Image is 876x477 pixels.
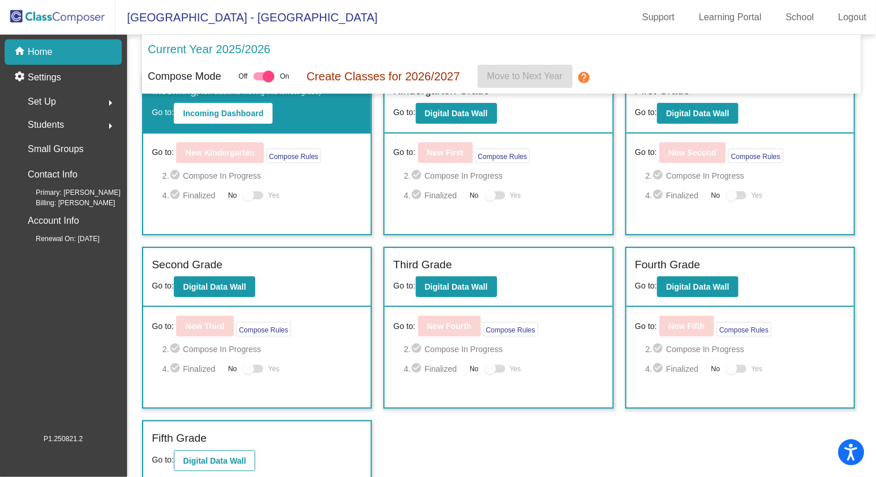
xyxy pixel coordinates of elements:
[653,342,666,356] mat-icon: check_circle
[174,276,255,297] button: Digital Data Wall
[487,71,563,81] span: Move to Next Year
[169,188,183,202] mat-icon: check_circle
[238,71,248,82] span: Off
[475,149,530,163] button: Compose Rules
[14,45,28,59] mat-icon: home
[666,282,729,291] b: Digital Data Wall
[646,342,845,356] span: 2. Compose In Progress
[510,362,521,376] span: Yes
[635,320,657,332] span: Go to:
[236,322,291,337] button: Compose Rules
[28,167,77,183] p: Contact Info
[469,364,478,374] span: No
[169,169,183,183] mat-icon: check_circle
[711,190,720,201] span: No
[393,281,415,290] span: Go to:
[751,362,763,376] span: Yes
[690,8,771,27] a: Learning Portal
[152,281,174,290] span: Go to:
[659,316,714,337] button: New Fifth
[228,190,237,201] span: No
[28,71,61,84] p: Settings
[633,8,684,27] a: Support
[510,188,521,202] span: Yes
[711,364,720,374] span: No
[162,188,222,202] span: 4. Finalized
[152,320,174,332] span: Go to:
[28,213,79,229] p: Account Info
[152,108,174,117] span: Go to:
[404,342,604,356] span: 2. Compose In Progress
[418,316,481,337] button: New Fourth
[777,8,823,27] a: School
[469,190,478,201] span: No
[416,276,497,297] button: Digital Data Wall
[411,188,424,202] mat-icon: check_circle
[483,322,538,337] button: Compose Rules
[393,146,415,158] span: Go to:
[148,40,270,58] p: Current Year 2025/2026
[103,119,117,133] mat-icon: arrow_right
[646,188,706,202] span: 4. Finalized
[577,71,591,84] mat-icon: help
[152,146,174,158] span: Go to:
[646,169,845,183] span: 2. Compose In Progress
[635,146,657,158] span: Go to:
[174,103,273,124] button: Incoming Dashboard
[411,342,424,356] mat-icon: check_circle
[659,142,726,163] button: New Second
[427,321,472,331] b: New Fourth
[169,362,183,376] mat-icon: check_circle
[183,109,263,118] b: Incoming Dashboard
[653,188,666,202] mat-icon: check_circle
[669,148,717,157] b: New Second
[411,169,424,183] mat-icon: check_circle
[653,169,666,183] mat-icon: check_circle
[115,8,378,27] span: [GEOGRAPHIC_DATA] - [GEOGRAPHIC_DATA]
[169,342,183,356] mat-icon: check_circle
[418,142,473,163] button: New First
[646,362,706,376] span: 4. Finalized
[268,188,279,202] span: Yes
[103,96,117,110] mat-icon: arrow_right
[28,45,53,59] p: Home
[393,108,415,117] span: Go to:
[17,234,99,244] span: Renewal On: [DATE]
[635,257,700,273] label: Fourth Grade
[176,142,264,163] button: New Kindergarten
[28,141,84,157] p: Small Groups
[162,362,222,376] span: 4. Finalized
[28,117,64,133] span: Students
[14,71,28,84] mat-icon: settings
[425,109,488,118] b: Digital Data Wall
[228,364,237,374] span: No
[717,322,771,337] button: Compose Rules
[425,282,488,291] b: Digital Data Wall
[635,281,657,290] span: Go to:
[280,71,289,82] span: On
[152,455,174,464] span: Go to:
[653,362,666,376] mat-icon: check_circle
[728,149,783,163] button: Compose Rules
[657,103,739,124] button: Digital Data Wall
[751,188,763,202] span: Yes
[152,257,223,273] label: Second Grade
[183,456,246,465] b: Digital Data Wall
[404,169,604,183] span: 2. Compose In Progress
[307,68,460,85] p: Create Classes for 2026/2027
[404,362,464,376] span: 4. Finalized
[162,169,362,183] span: 2. Compose In Progress
[152,430,207,447] label: Fifth Grade
[17,187,121,198] span: Primary: [PERSON_NAME]
[411,362,424,376] mat-icon: check_circle
[176,316,234,337] button: New Third
[657,276,739,297] button: Digital Data Wall
[427,148,464,157] b: New First
[185,148,255,157] b: New Kindergarten
[183,282,246,291] b: Digital Data Wall
[266,149,321,163] button: Compose Rules
[478,65,573,88] button: Move to Next Year
[268,362,279,376] span: Yes
[635,108,657,117] span: Go to:
[162,342,362,356] span: 2. Compose In Progress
